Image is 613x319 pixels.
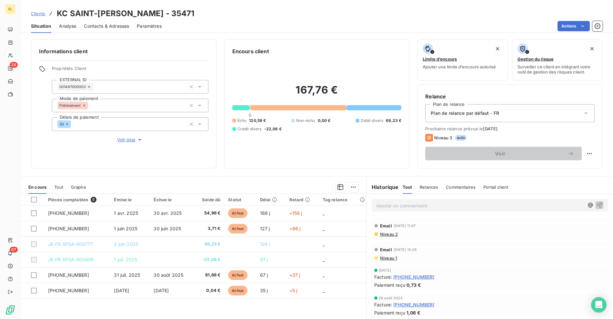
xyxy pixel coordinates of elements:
span: [PHONE_NUMBER] [48,288,89,293]
span: _ [323,241,325,247]
span: En cours [28,184,46,190]
span: Voir plus [117,136,143,143]
button: Voir plus [52,136,208,143]
span: Prélèvement [59,104,81,107]
span: 127 j [260,226,270,231]
span: 188 j [260,210,270,216]
h6: Encours client [232,47,269,55]
span: 3,71 € [197,225,220,232]
span: 6 [91,197,96,203]
span: 30 avr. 2025 [154,210,182,216]
span: Contacts & Adresses [84,23,129,29]
span: Clients [31,11,45,16]
span: 31 juil. 2025 [114,272,140,278]
span: 69,23 € [197,241,220,247]
span: _ [323,288,325,293]
span: 26 août 2025 [379,296,403,300]
button: Gestion du risqueSurveiller ce client en intégrant votre outil de gestion des risques client. [512,39,603,81]
span: JE-FR.SPSA-000777 [48,241,93,247]
span: 24 [10,62,18,68]
span: Crédit divers [237,126,262,132]
span: 35 j [260,288,268,293]
span: 61,88 € [197,272,220,278]
span: 0,04 € [197,287,220,294]
span: auto [455,135,467,141]
span: _ [323,226,325,231]
h6: Relance [425,93,595,100]
h3: KC SAINT-[PERSON_NAME] - 35471 [57,8,195,19]
span: 1,06 € [407,309,420,316]
span: 1 avr. 2025 [114,210,138,216]
span: 001487000000 [59,85,86,89]
span: échue [228,208,247,218]
div: Statut [228,197,252,202]
span: Débit divers [361,118,383,124]
span: Relances [420,184,438,190]
span: _ [323,210,325,216]
span: 54,96 € [197,210,220,216]
span: Échu [237,118,247,124]
span: [PHONE_NUMBER] [393,274,434,280]
span: -22,06 € [264,126,282,132]
input: Ajouter une valeur [88,103,93,108]
span: Email [380,223,392,228]
span: [DATE] 11:47 [394,224,416,228]
span: Niveau 2 [379,232,398,237]
span: 2 juin 2025 [114,241,138,247]
span: [DATE] [114,288,129,293]
span: Graphe [71,184,86,190]
span: 0 [249,113,251,118]
h2: 167,76 € [232,84,402,103]
span: Paramètres [137,23,162,29]
span: Paiement reçu [374,282,405,288]
h6: Informations client [39,47,208,55]
span: 67 j [260,272,268,278]
span: 126 j [260,241,270,247]
img: Logo LeanPay [5,305,15,315]
span: échue [228,270,247,280]
span: 1 juil. 2025 [114,257,137,262]
span: JE-FR.SPSA-000905 [48,257,94,262]
span: 30 [59,122,64,126]
div: Pièces comptables [48,197,106,203]
div: Tag relance [323,197,362,202]
span: échue [228,224,247,234]
span: [DATE] [154,288,169,293]
span: Niveau 3 [434,135,452,140]
span: Ajouter une limite d’encours autorisé [423,64,496,69]
span: Tout [54,184,63,190]
span: Niveau 1 [379,255,397,261]
input: Ajouter une valeur [71,121,76,127]
span: 0,73 € [407,282,421,288]
span: [PHONE_NUMBER] [48,226,89,231]
span: Analyse [59,23,76,29]
span: Propriétés Client [52,66,208,75]
span: 30 août 2025 [154,272,183,278]
div: Émise le [114,197,146,202]
div: Délai [260,197,282,202]
span: [DATE] [483,126,497,131]
span: +98 j [289,226,301,231]
span: [DATE] [379,268,391,272]
span: 0,00 € [318,118,331,124]
span: Surveiller ce client en intégrant votre outil de gestion des risques client. [518,64,597,75]
span: Plan de relance par défaut - FR [431,110,499,116]
span: Limite d’encours [423,56,457,62]
span: +5 j [289,288,297,293]
span: [PHONE_NUMBER] [48,210,89,216]
span: échue [228,286,247,295]
span: Commentaires [446,184,476,190]
input: Ajouter une valeur [93,84,98,90]
button: Actions [558,21,590,31]
span: Paiement reçu [374,309,405,316]
span: _ [323,272,325,278]
button: Limite d’encoursAjouter une limite d’encours autorisé [417,39,508,81]
span: -22,06 € [197,256,220,263]
div: Échue le [154,197,190,202]
div: Open Intercom Messenger [591,297,607,313]
span: Portail client [483,184,508,190]
span: [DATE] 15:29 [394,248,417,252]
span: [PHONE_NUMBER] [48,272,89,278]
span: [PHONE_NUMBER] [393,301,434,308]
span: 120,59 € [249,118,266,124]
